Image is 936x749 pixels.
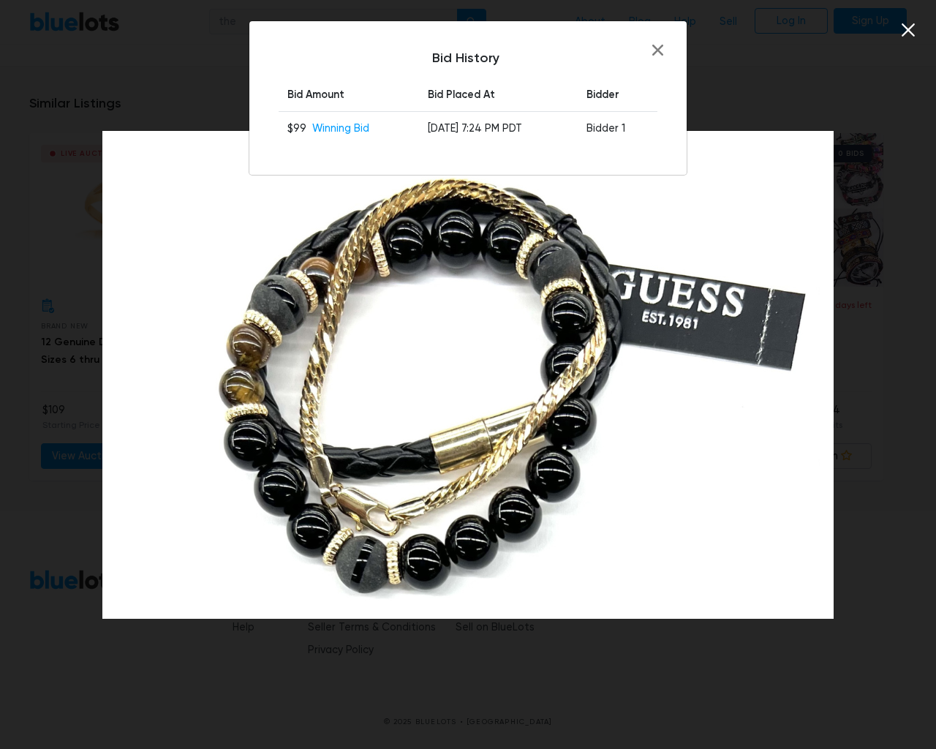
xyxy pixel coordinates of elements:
span: Winning Bid [312,122,369,135]
th: Bidder [578,78,657,112]
td: Bidder 1 [578,112,657,146]
th: Bid Placed At [419,78,578,112]
td: $99 [279,112,419,146]
h5: Bid History [279,50,657,67]
th: Bid Amount [279,78,419,112]
td: [DATE] 7:24 PM PDT [419,112,578,146]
